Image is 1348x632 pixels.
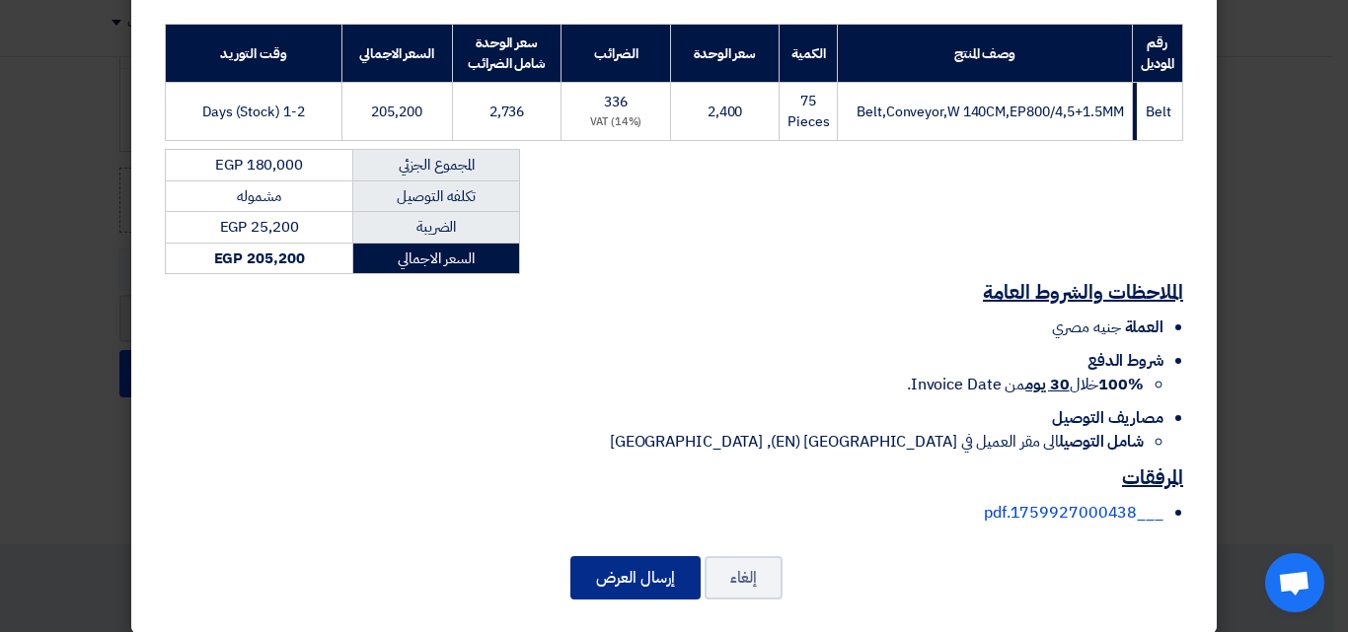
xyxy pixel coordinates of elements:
[708,102,743,122] span: 2,400
[353,243,520,274] td: السعر الاجمالي
[202,102,304,122] span: 1-2 Days (Stock)
[489,102,525,122] span: 2,736
[562,25,671,83] th: الضرائب
[1132,25,1182,83] th: رقم الموديل
[1132,83,1182,141] td: Belt
[214,247,305,269] strong: EGP 205,200
[1265,553,1324,612] div: Open chat
[787,91,829,132] span: 75 Pieces
[604,92,628,112] span: 336
[671,25,780,83] th: سعر الوحدة
[983,277,1183,307] u: الملاحظات والشروط العامة
[452,25,562,83] th: سعر الوحدة شامل الضرائب
[1122,462,1183,492] u: المرفقات
[838,25,1132,83] th: وصف المنتج
[353,212,520,244] td: الضريبة
[907,373,1144,396] span: خلال من Invoice Date.
[341,25,452,83] th: السعر الاجمالي
[237,185,280,207] span: مشموله
[569,114,662,131] div: (14%) VAT
[1025,373,1069,396] u: 30 يوم
[1052,406,1163,430] span: مصاريف التوصيل
[220,216,299,238] span: EGP 25,200
[780,25,838,83] th: الكمية
[570,556,701,599] button: إرسال العرض
[1098,373,1144,396] strong: 100%
[166,25,342,83] th: وقت التوريد
[1087,349,1163,373] span: شروط الدفع
[165,430,1144,454] li: الى مقر العميل في [GEOGRAPHIC_DATA] (EN), [GEOGRAPHIC_DATA]
[984,501,1163,525] a: ___1759927000438.pdf
[1052,316,1120,339] span: جنيه مصري
[705,556,783,599] button: إلغاء
[857,102,1123,122] span: Belt,Conveyor,W 140CM,EP800/4,5+1.5MM
[1125,316,1163,339] span: العملة
[1059,430,1144,454] strong: شامل التوصيل
[353,150,520,181] td: المجموع الجزئي
[371,102,421,122] span: 205,200
[353,180,520,212] td: تكلفه التوصيل
[166,150,353,181] td: EGP 180,000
